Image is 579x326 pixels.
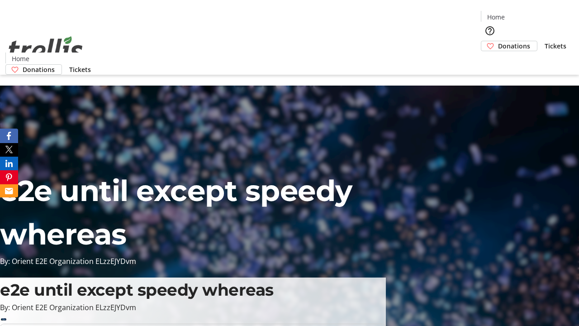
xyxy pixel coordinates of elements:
span: Donations [498,41,530,51]
img: Orient E2E Organization ELzzEJYDvm's Logo [5,26,86,72]
span: Tickets [545,41,566,51]
a: Home [481,12,510,22]
button: Help [481,22,499,40]
span: Tickets [69,65,91,74]
a: Donations [5,64,62,75]
a: Home [6,54,35,63]
button: Cart [481,51,499,69]
span: Home [487,12,505,22]
span: Home [12,54,29,63]
span: Donations [23,65,55,74]
a: Tickets [537,41,574,51]
a: Donations [481,41,537,51]
a: Tickets [62,65,98,74]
